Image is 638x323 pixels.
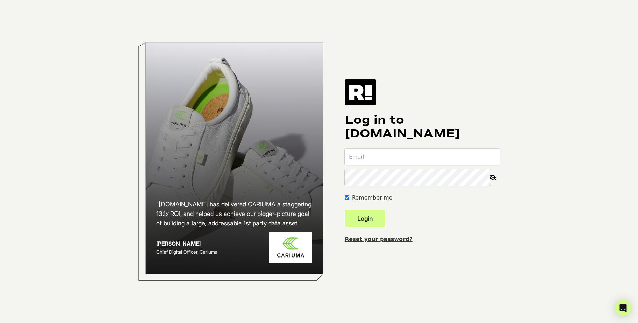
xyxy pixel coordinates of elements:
[345,113,500,141] h1: Log in to [DOMAIN_NAME]
[156,240,201,247] strong: [PERSON_NAME]
[269,232,312,263] img: Cariuma
[352,194,392,202] label: Remember me
[345,236,413,243] a: Reset your password?
[156,249,217,255] span: Chief Digital Officer, Cariuma
[345,210,385,227] button: Login
[345,79,376,105] img: Retention.com
[615,300,631,316] div: Open Intercom Messenger
[156,200,312,228] h2: “[DOMAIN_NAME] has delivered CARIUMA a staggering 13.1x ROI, and helped us achieve our bigger-pic...
[345,149,500,165] input: Email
